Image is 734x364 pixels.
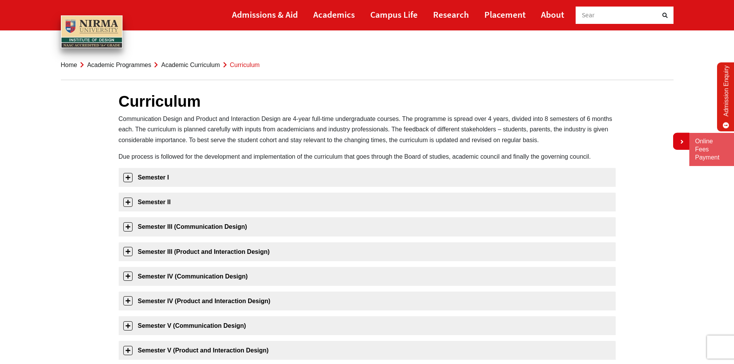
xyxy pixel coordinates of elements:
[119,151,616,162] p: Due process is followed for the development and implementation of the curriculum that goes throug...
[119,193,616,211] a: Semester II
[484,6,526,23] a: Placement
[119,92,616,111] h1: Curriculum
[119,242,616,261] a: Semester III (Product and Interaction Design)
[119,217,616,236] a: Semester III (Communication Design)
[541,6,564,23] a: About
[119,316,616,335] a: Semester V (Communication Design)
[119,267,616,286] a: Semester IV (Communication Design)
[119,341,616,360] a: Semester V (Product and Interaction Design)
[87,62,151,68] a: Academic Programmes
[230,62,260,68] span: Curriculum
[61,62,77,68] a: Home
[313,6,355,23] a: Academics
[161,62,220,68] a: Academic Curriculum
[119,292,616,310] a: Semester IV (Product and Interaction Design)
[119,114,616,145] p: Communication Design and Product and Interaction Design are 4-year full-time undergraduate course...
[61,15,123,49] img: main_logo
[433,6,469,23] a: Research
[232,6,298,23] a: Admissions & Aid
[695,138,728,161] a: Online Fees Payment
[61,50,674,80] nav: breadcrumb
[582,11,595,19] span: Sear
[370,6,418,23] a: Campus Life
[119,168,616,187] a: Semester I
